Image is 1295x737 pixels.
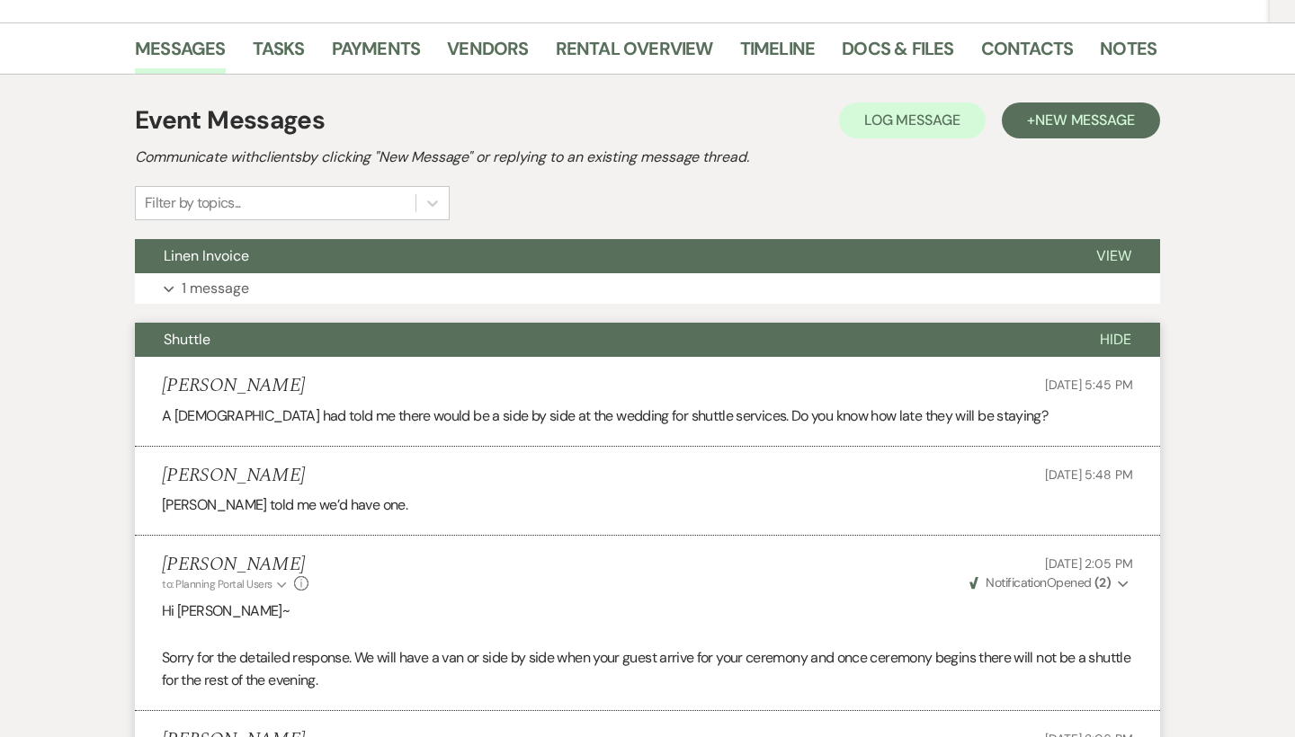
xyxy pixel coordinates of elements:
[135,147,1160,168] h2: Communicate with clients by clicking "New Message" or replying to an existing message thread.
[162,404,1133,428] p: A [DEMOGRAPHIC_DATA] had told me there would be a side by side at the wedding for shuttle service...
[135,273,1160,304] button: 1 message
[162,646,1133,692] p: Sorry for the detailed response. We will have a van or side by side when your guest arrive for yo...
[162,577,272,591] span: to: Planning Portal Users
[162,465,305,487] h5: [PERSON_NAME]
[135,323,1071,357] button: Shuttle
[162,576,290,592] button: to: Planning Portal Users
[839,102,986,138] button: Log Message
[182,277,249,300] p: 1 message
[1071,323,1160,357] button: Hide
[135,34,226,74] a: Messages
[447,34,528,74] a: Vendors
[967,573,1133,592] button: NotificationOpened (2)
[556,34,713,74] a: Rental Overview
[1094,574,1111,590] strong: ( 2 )
[1002,102,1160,138] button: +New Message
[969,574,1111,590] span: Opened
[162,599,1133,623] p: Hi [PERSON_NAME]~
[842,34,953,74] a: Docs & Files
[164,330,210,349] span: Shuttle
[162,554,308,576] h5: [PERSON_NAME]
[162,493,1133,517] p: [PERSON_NAME] told me we’d have one.
[162,375,305,397] h5: [PERSON_NAME]
[135,239,1067,273] button: Linen Invoice
[1045,377,1133,393] span: [DATE] 5:45 PM
[1045,466,1133,483] span: [DATE] 5:48 PM
[145,192,241,214] div: Filter by topics...
[864,111,960,129] span: Log Message
[1100,34,1157,74] a: Notes
[1035,111,1135,129] span: New Message
[1045,555,1133,572] span: [DATE] 2:05 PM
[986,574,1046,590] span: Notification
[740,34,816,74] a: Timeline
[1096,246,1131,265] span: View
[164,246,249,265] span: Linen Invoice
[1100,330,1131,349] span: Hide
[332,34,421,74] a: Payments
[135,102,325,139] h1: Event Messages
[1067,239,1160,273] button: View
[981,34,1074,74] a: Contacts
[253,34,305,74] a: Tasks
